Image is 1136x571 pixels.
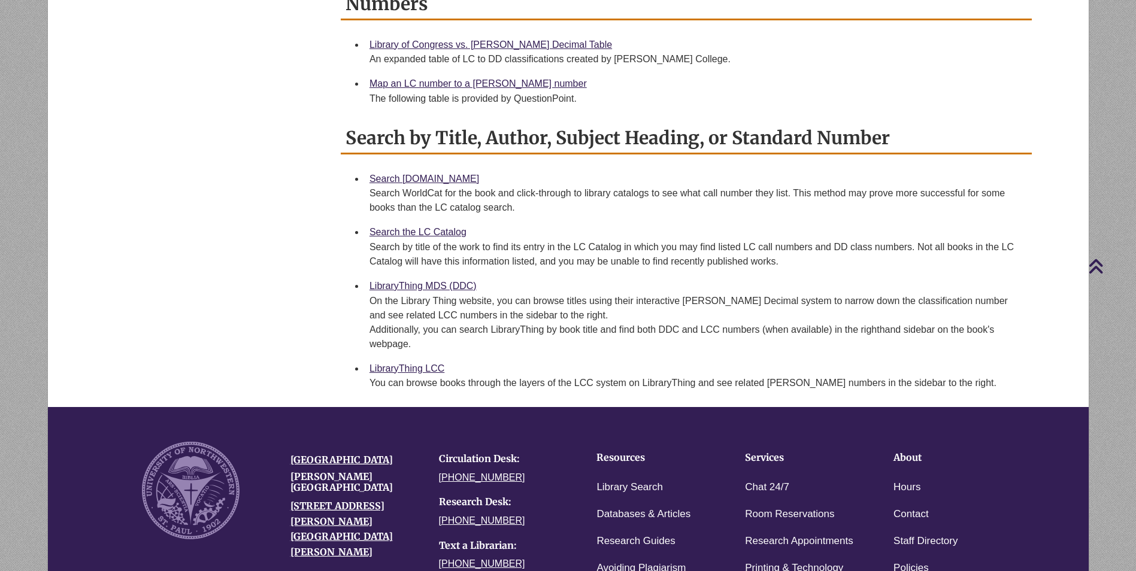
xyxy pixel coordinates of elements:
div: The following table is provided by QuestionPoint. [369,92,1022,106]
a: [PHONE_NUMBER] [439,515,525,526]
h4: Services [745,452,856,463]
a: Library of Congress vs. [PERSON_NAME] Decimal Table [369,40,612,50]
h4: [PERSON_NAME][GEOGRAPHIC_DATA] [290,472,421,493]
a: Staff Directory [893,533,958,550]
h2: Search by Title, Author, Subject Heading, or Standard Number [341,123,1032,154]
h4: Research Desk: [439,497,569,508]
div: On the Library Thing website, you can browse titles using their interactive [PERSON_NAME] Decimal... [369,294,1022,351]
div: Search by title of the work to find its entry in the LC Catalog in which you may find listed LC c... [369,240,1022,269]
a: Map an LC number to a [PERSON_NAME] number [369,78,587,89]
a: LibraryThing MDS (DDC) [369,281,477,291]
a: Library Search [596,479,663,496]
a: Hours [893,479,920,496]
a: [STREET_ADDRESS][PERSON_NAME][GEOGRAPHIC_DATA][PERSON_NAME] [290,500,393,558]
h4: Resources [596,452,708,463]
a: [PHONE_NUMBER] [439,472,525,482]
a: Contact [893,506,929,523]
h4: Text a Librarian: [439,540,569,551]
div: An expanded table of LC to DD classifications created by [PERSON_NAME] College. [369,52,1022,66]
a: [GEOGRAPHIC_DATA] [290,454,393,466]
a: Search the LC Catalog [369,227,466,237]
a: Research Appointments [745,533,853,550]
div: You can browse books through the layers of the LCC system on LibraryThing and see related [PERSON... [369,376,1022,390]
a: [PHONE_NUMBER] [439,558,525,569]
img: UNW seal [142,442,240,539]
h4: About [893,452,1005,463]
a: Databases & Articles [596,506,690,523]
a: Chat 24/7 [745,479,789,496]
a: Back to Top [1088,258,1133,274]
a: Research Guides [596,533,675,550]
div: Search WorldCat for the book and click-through to library catalogs to see what call number they l... [369,186,1022,215]
h4: Circulation Desk: [439,454,569,464]
a: LibraryThing LCC [369,363,444,373]
a: Search [DOMAIN_NAME] [369,174,479,184]
a: Room Reservations [745,506,834,523]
